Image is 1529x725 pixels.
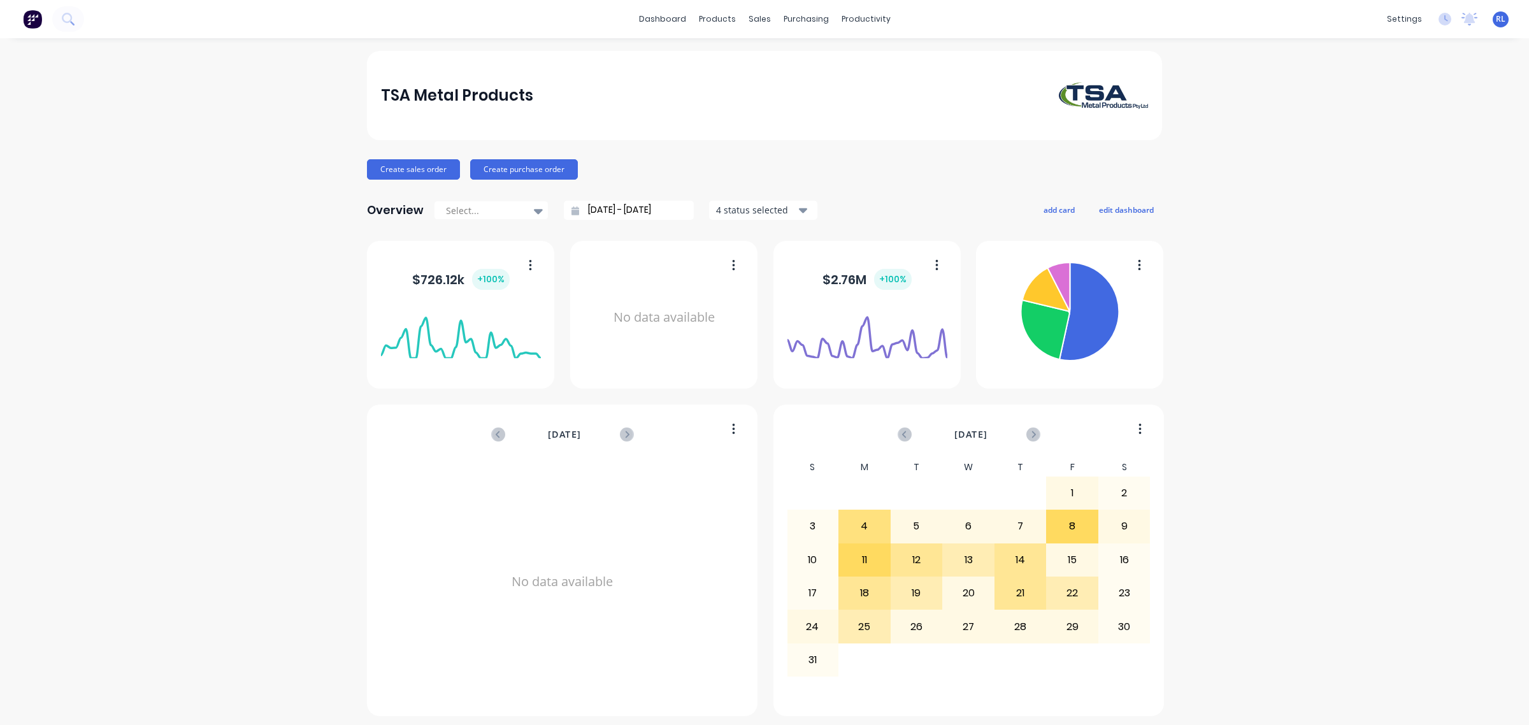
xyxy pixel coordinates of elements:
div: 16 [1099,544,1150,576]
div: 31 [787,644,838,676]
div: F [1046,458,1098,477]
button: add card [1035,201,1083,218]
div: TSA Metal Products [381,83,533,108]
span: [DATE] [548,427,581,441]
div: M [838,458,891,477]
div: No data available [584,257,744,378]
div: 6 [943,510,994,542]
div: 12 [891,544,942,576]
div: 20 [943,577,994,609]
div: 27 [943,610,994,642]
div: 13 [943,544,994,576]
div: W [942,458,994,477]
div: 9 [1099,510,1150,542]
div: 17 [787,577,838,609]
div: 5 [891,510,942,542]
div: settings [1381,10,1428,29]
div: sales [742,10,777,29]
div: T [994,458,1047,477]
div: purchasing [777,10,835,29]
div: S [787,458,839,477]
button: 4 status selected [709,201,817,220]
div: 4 status selected [716,203,796,217]
div: Overview [367,197,424,223]
div: 15 [1047,544,1098,576]
div: 7 [995,510,1046,542]
div: 23 [1099,577,1150,609]
div: 18 [839,577,890,609]
div: + 100 % [874,269,912,290]
span: [DATE] [954,427,987,441]
div: 1 [1047,477,1098,509]
div: 11 [839,544,890,576]
div: 24 [787,610,838,642]
span: RL [1496,13,1505,25]
div: $ 2.76M [822,269,912,290]
div: S [1098,458,1151,477]
div: $ 726.12k [412,269,510,290]
div: 10 [787,544,838,576]
div: 3 [787,510,838,542]
div: 14 [995,544,1046,576]
div: 30 [1099,610,1150,642]
div: + 100 % [472,269,510,290]
div: productivity [835,10,897,29]
div: 29 [1047,610,1098,642]
a: dashboard [633,10,693,29]
div: 22 [1047,577,1098,609]
div: No data available [381,458,744,705]
img: Factory [23,10,42,29]
div: 8 [1047,510,1098,542]
button: Create purchase order [470,159,578,180]
img: TSA Metal Products [1059,82,1148,109]
div: 28 [995,610,1046,642]
div: 4 [839,510,890,542]
div: T [891,458,943,477]
div: 19 [891,577,942,609]
div: 21 [995,577,1046,609]
div: products [693,10,742,29]
div: 2 [1099,477,1150,509]
button: Create sales order [367,159,460,180]
button: edit dashboard [1091,201,1162,218]
div: 25 [839,610,890,642]
div: 26 [891,610,942,642]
